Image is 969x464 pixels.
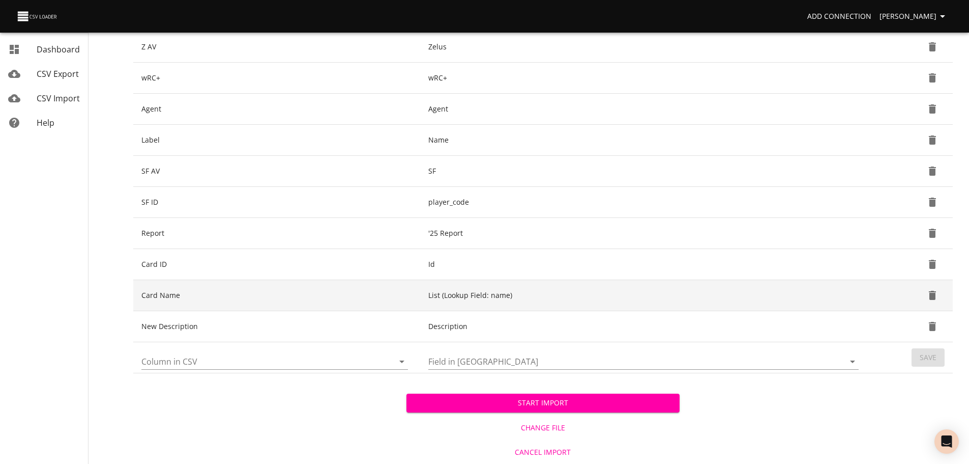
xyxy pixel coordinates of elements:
td: Card Name [133,280,420,311]
button: Delete [920,66,945,90]
button: Delete [920,128,945,152]
span: [PERSON_NAME] [879,10,949,23]
td: SF ID [133,187,420,218]
button: Cancel Import [406,443,680,462]
td: New Description [133,311,420,342]
td: wRC+ [133,63,420,94]
td: SF [420,156,871,187]
td: '25 Report [420,218,871,249]
td: Name [420,125,871,156]
td: SF AV [133,156,420,187]
button: Delete [920,97,945,121]
span: CSV Export [37,68,79,79]
td: Zelus [420,32,871,63]
span: Add Connection [807,10,871,23]
td: Agent [133,94,420,125]
img: CSV Loader [16,9,59,23]
td: Agent [420,94,871,125]
button: Delete [920,221,945,245]
td: Description [420,311,871,342]
span: Cancel Import [410,446,676,459]
button: Change File [406,419,680,438]
td: Report [133,218,420,249]
button: Delete [920,190,945,214]
span: Dashboard [37,44,80,55]
button: Open [395,354,409,369]
button: Start Import [406,394,680,413]
button: Delete [920,159,945,183]
span: Start Import [415,397,671,410]
button: Delete [920,35,945,59]
td: player_code [420,187,871,218]
button: Open [845,354,860,369]
td: Z AV [133,32,420,63]
td: wRC+ [420,63,871,94]
button: Delete [920,252,945,277]
span: Change File [410,422,676,434]
td: Id [420,249,871,280]
button: Delete [920,283,945,308]
td: List (Lookup Field: name) [420,280,871,311]
button: [PERSON_NAME] [875,7,953,26]
button: Delete [920,314,945,339]
div: Open Intercom Messenger [934,429,959,454]
a: Add Connection [803,7,875,26]
td: Label [133,125,420,156]
span: CSV Import [37,93,80,104]
td: Card ID [133,249,420,280]
span: Help [37,117,54,128]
